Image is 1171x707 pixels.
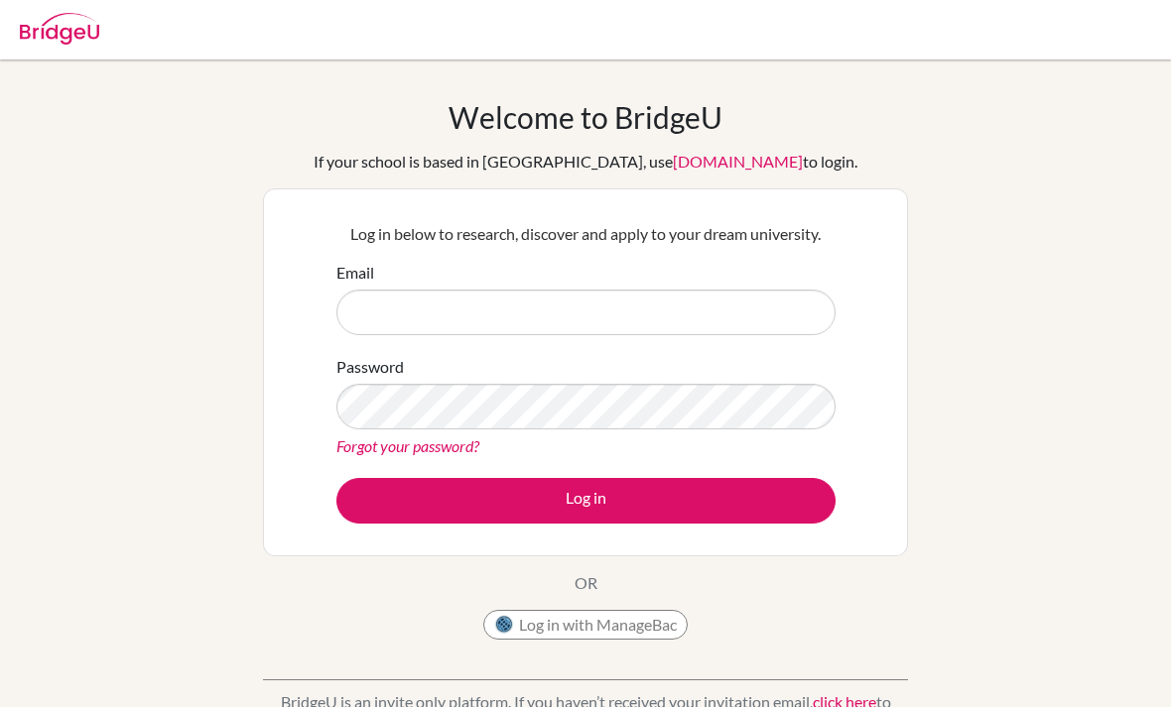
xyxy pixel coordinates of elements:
[673,152,803,171] a: [DOMAIN_NAME]
[575,571,597,595] p: OR
[336,436,479,455] a: Forgot your password?
[336,355,404,379] label: Password
[336,478,836,524] button: Log in
[483,610,688,640] button: Log in with ManageBac
[449,99,722,135] h1: Welcome to BridgeU
[336,261,374,285] label: Email
[314,150,857,174] div: If your school is based in [GEOGRAPHIC_DATA], use to login.
[20,13,99,45] img: Bridge-U
[336,222,836,246] p: Log in below to research, discover and apply to your dream university.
